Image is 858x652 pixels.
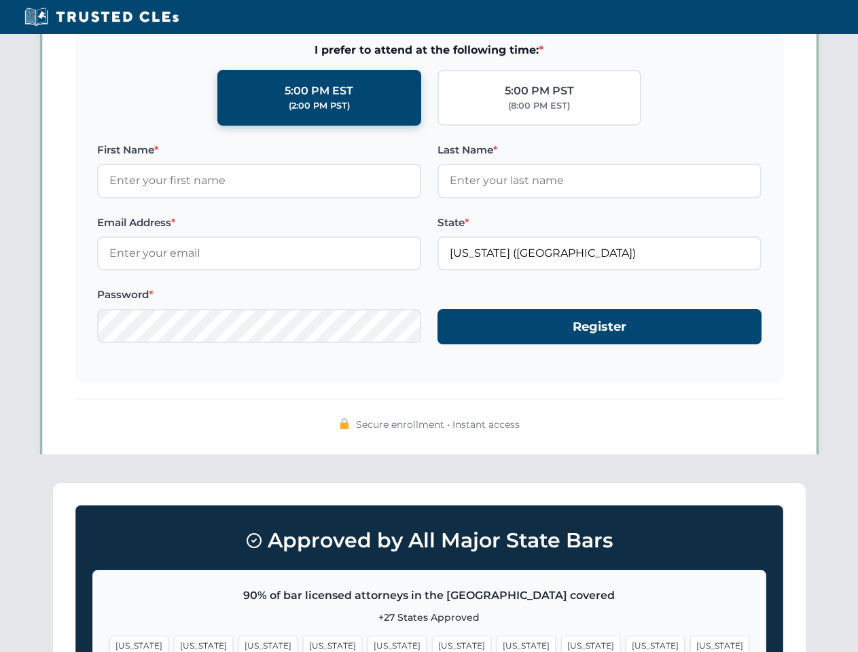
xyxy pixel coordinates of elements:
[437,236,762,270] input: Missouri (MO)
[109,610,749,625] p: +27 States Approved
[437,309,762,345] button: Register
[437,164,762,198] input: Enter your last name
[109,587,749,604] p: 90% of bar licensed attorneys in the [GEOGRAPHIC_DATA] covered
[437,142,762,158] label: Last Name
[97,215,421,231] label: Email Address
[97,287,421,303] label: Password
[437,215,762,231] label: State
[97,236,421,270] input: Enter your email
[339,418,350,429] img: 🔒
[285,82,353,100] div: 5:00 PM EST
[97,41,762,59] span: I prefer to attend at the following time:
[97,142,421,158] label: First Name
[20,7,183,27] img: Trusted CLEs
[92,522,766,559] h3: Approved by All Major State Bars
[289,99,350,113] div: (2:00 PM PST)
[508,99,570,113] div: (8:00 PM EST)
[356,417,520,432] span: Secure enrollment • Instant access
[97,164,421,198] input: Enter your first name
[505,82,574,100] div: 5:00 PM PST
